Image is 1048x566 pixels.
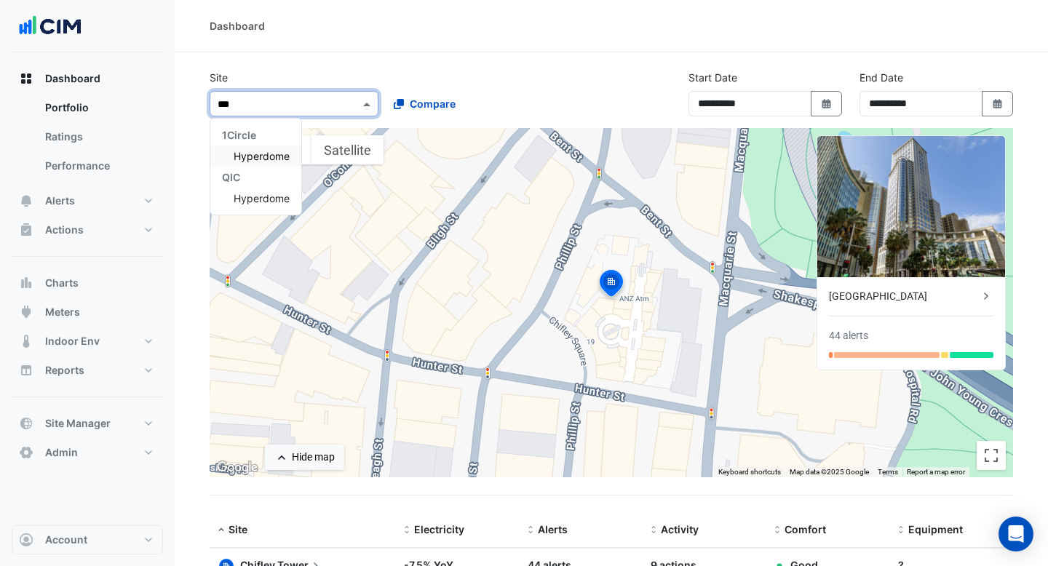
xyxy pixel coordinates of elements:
[829,289,979,304] div: [GEOGRAPHIC_DATA]
[384,91,465,116] button: Compare
[977,441,1006,470] button: Toggle fullscreen view
[45,445,78,460] span: Admin
[45,416,111,431] span: Site Manager
[33,151,163,180] a: Performance
[12,215,163,244] button: Actions
[45,305,80,319] span: Meters
[33,93,163,122] a: Portfolio
[790,468,869,476] span: Map data ©2025 Google
[19,276,33,290] app-icon: Charts
[688,70,737,85] label: Start Date
[19,363,33,378] app-icon: Reports
[12,268,163,298] button: Charts
[234,150,290,162] span: Hyperdome
[222,129,256,141] span: 1Circle
[210,70,228,85] label: Site
[718,467,781,477] button: Keyboard shortcuts
[210,119,301,215] div: Options List
[45,223,84,237] span: Actions
[414,523,464,535] span: Electricity
[19,416,33,431] app-icon: Site Manager
[265,445,344,470] button: Hide map
[907,468,965,476] a: Report a map error
[45,194,75,208] span: Alerts
[12,356,163,385] button: Reports
[213,458,261,477] img: Google
[829,328,868,343] div: 44 alerts
[19,223,33,237] app-icon: Actions
[45,71,100,86] span: Dashboard
[19,194,33,208] app-icon: Alerts
[410,96,456,111] span: Compare
[785,523,826,535] span: Comfort
[311,135,384,164] button: Show satellite imagery
[45,533,87,547] span: Account
[210,18,265,33] div: Dashboard
[229,523,247,535] span: Site
[45,276,79,290] span: Charts
[12,298,163,327] button: Meters
[19,305,33,319] app-icon: Meters
[19,445,33,460] app-icon: Admin
[213,458,261,477] a: Open this area in Google Maps (opens a new window)
[538,523,568,535] span: Alerts
[595,268,627,303] img: site-pin-selected.svg
[292,450,335,465] div: Hide map
[234,192,290,204] span: Hyperdome
[17,12,83,41] img: Company Logo
[45,363,84,378] span: Reports
[991,97,1004,110] fa-icon: Select Date
[999,517,1033,551] div: Open Intercom Messenger
[908,523,963,535] span: Equipment
[222,171,240,183] span: QIC
[12,327,163,356] button: Indoor Env
[878,468,898,476] a: Terms (opens in new tab)
[860,70,903,85] label: End Date
[820,97,833,110] fa-icon: Select Date
[12,93,163,186] div: Dashboard
[817,136,1005,277] img: Chifley Tower
[19,71,33,86] app-icon: Dashboard
[33,122,163,151] a: Ratings
[19,334,33,348] app-icon: Indoor Env
[12,409,163,438] button: Site Manager
[12,64,163,93] button: Dashboard
[12,186,163,215] button: Alerts
[45,334,100,348] span: Indoor Env
[12,525,163,554] button: Account
[12,438,163,467] button: Admin
[661,523,699,535] span: Activity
